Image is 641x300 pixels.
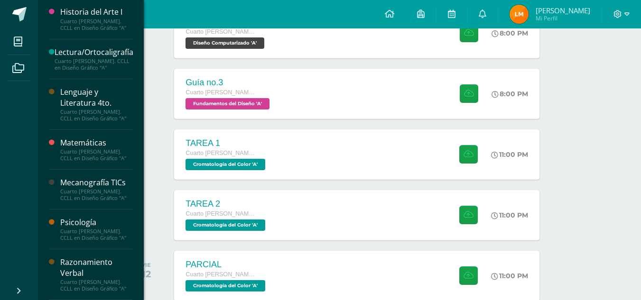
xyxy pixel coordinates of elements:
[186,150,257,156] span: Cuarto [PERSON_NAME]. CCLL en Diseño Gráfico
[536,6,590,15] span: [PERSON_NAME]
[141,262,151,268] div: VIE
[186,199,268,209] div: TAREA 2
[186,78,272,88] div: Guía no.3
[60,109,132,122] div: Cuarto [PERSON_NAME]. CCLL en Diseño Gráfico "A"
[60,87,132,109] div: Lenguaje y Literatura 4to.
[186,28,257,35] span: Cuarto [PERSON_NAME]. CCLL en Diseño Gráfico
[55,58,133,71] div: Cuarto [PERSON_NAME]. CCLL en Diseño Gráfico "A"
[60,177,132,201] a: Mecanografía TICsCuarto [PERSON_NAME]. CCLL en Diseño Gráfico "A"
[510,5,529,24] img: 2f5a4b3dc06932fc5c66af153596470d.png
[186,280,265,291] span: Cromatología del Color 'A'
[536,14,590,22] span: Mi Perfil
[60,188,132,201] div: Cuarto [PERSON_NAME]. CCLL en Diseño Gráfico "A"
[186,89,257,96] span: Cuarto [PERSON_NAME]. CCLL en Diseño Gráfico
[60,148,132,162] div: Cuarto [PERSON_NAME]. CCLL en Diseño Gráfico "A"
[60,257,132,279] div: Razonamiento Verbal
[186,98,269,109] span: Fundamentos del Diseño 'A'
[60,217,132,241] a: PsicologíaCuarto [PERSON_NAME]. CCLL en Diseño Gráfico "A"
[60,257,132,292] a: Razonamiento VerbalCuarto [PERSON_NAME]. CCLL en Diseño Gráfico "A"
[60,87,132,122] a: Lenguaje y Literatura 4to.Cuarto [PERSON_NAME]. CCLL en Diseño Gráfico "A"
[55,47,133,58] div: Lectura/Ortocaligrafía
[491,150,528,159] div: 11:00 PM
[60,177,132,188] div: Mecanografía TICs
[186,271,257,278] span: Cuarto [PERSON_NAME]. CCLL en Diseño Gráfico
[60,7,132,18] div: Historia del Arte I
[492,29,528,37] div: 8:00 PM
[60,228,132,241] div: Cuarto [PERSON_NAME]. CCLL en Diseño Gráfico "A"
[186,37,264,49] span: Diseño Computarizado 'A'
[60,137,132,148] div: Matemáticas
[491,211,528,219] div: 11:00 PM
[60,279,132,292] div: Cuarto [PERSON_NAME]. CCLL en Diseño Gráfico "A"
[60,18,132,31] div: Cuarto [PERSON_NAME]. CCLL en Diseño Gráfico "A"
[186,210,257,217] span: Cuarto [PERSON_NAME]. CCLL en Diseño Gráfico
[491,272,528,280] div: 11:00 PM
[186,138,268,148] div: TAREA 1
[186,219,265,231] span: Cromatología del Color 'A'
[186,260,268,270] div: PARCIAL
[60,7,132,31] a: Historia del Arte ICuarto [PERSON_NAME]. CCLL en Diseño Gráfico "A"
[186,159,265,170] span: Cromatología del Color 'A'
[60,137,132,162] a: MatemáticasCuarto [PERSON_NAME]. CCLL en Diseño Gráfico "A"
[55,47,133,71] a: Lectura/OrtocaligrafíaCuarto [PERSON_NAME]. CCLL en Diseño Gráfico "A"
[60,217,132,228] div: Psicología
[492,90,528,98] div: 8:00 PM
[141,268,151,280] div: 12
